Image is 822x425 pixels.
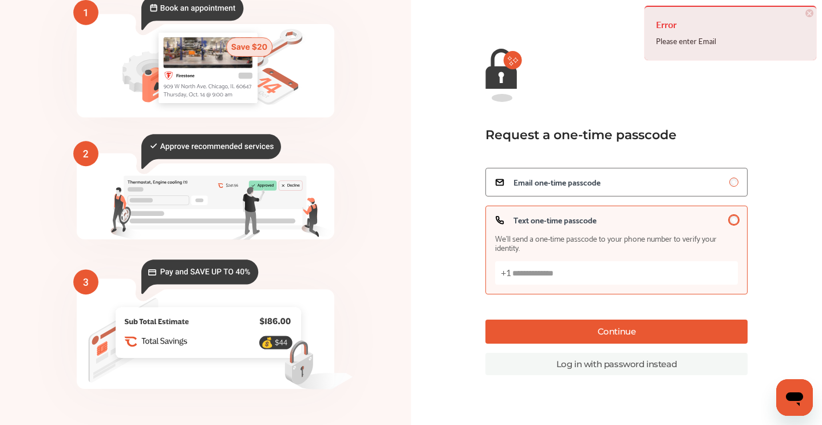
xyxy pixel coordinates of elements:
[485,49,522,102] img: magic-link-lock-error.9d88b03f.svg
[656,34,805,49] div: Please enter Email
[495,178,504,187] img: icon_email.a11c3263.svg
[485,353,748,375] a: Log in with password instead
[805,9,813,17] span: ×
[513,178,600,187] span: Email one-time passcode
[495,261,738,285] input: Text one-time passcodeWe’ll send a one-time passcode to your phone number to verify your identity.+1
[261,337,274,349] text: 💰
[656,15,805,34] h4: Error
[485,320,748,344] button: Continue
[729,215,738,225] input: Text one-time passcodeWe’ll send a one-time passcode to your phone number to verify your identity.+1
[485,127,735,143] div: Request a one-time passcode
[513,215,596,225] span: Text one-time passcode
[776,379,813,416] iframe: Button to launch messaging window
[729,178,738,187] input: Email one-time passcode
[495,215,504,225] img: icon_phone.e7b63c2d.svg
[495,234,738,252] span: We’ll send a one-time passcode to your phone number to verify your identity.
